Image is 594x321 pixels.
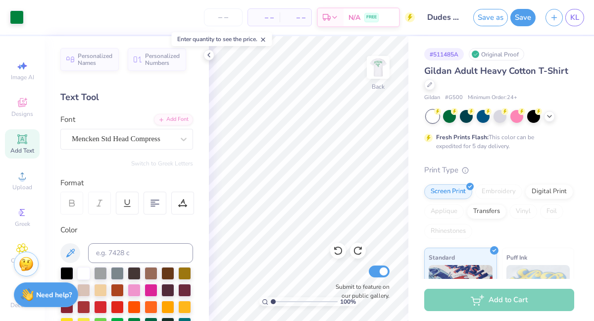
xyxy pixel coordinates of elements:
[475,184,522,199] div: Embroidery
[36,290,72,300] strong: Need help?
[10,301,34,309] span: Decorate
[473,9,508,26] button: Save as
[154,114,193,125] div: Add Font
[506,265,570,315] img: Puff Ink
[424,204,464,219] div: Applique
[10,147,34,155] span: Add Text
[565,9,584,26] a: KL
[445,94,463,102] span: # G500
[172,32,272,46] div: Enter quantity to see the price.
[204,8,243,26] input: – –
[509,204,537,219] div: Vinyl
[436,133,489,141] strong: Fresh Prints Flash:
[424,48,464,60] div: # 511485A
[424,224,472,239] div: Rhinestones
[525,184,573,199] div: Digital Print
[5,257,40,272] span: Clipart & logos
[11,110,33,118] span: Designs
[254,12,274,23] span: – –
[340,297,356,306] span: 100 %
[366,14,377,21] span: FREE
[429,265,493,315] img: Standard
[506,252,527,263] span: Puff Ink
[78,53,113,66] span: Personalized Names
[469,48,524,60] div: Original Proof
[11,73,34,81] span: Image AI
[540,204,563,219] div: Foil
[60,91,193,104] div: Text Tool
[436,133,558,151] div: This color can be expedited for 5 day delivery.
[368,57,388,77] img: Back
[467,204,506,219] div: Transfers
[420,7,468,27] input: Untitled Design
[12,183,32,191] span: Upload
[468,94,517,102] span: Minimum Order: 24 +
[570,12,579,23] span: KL
[60,114,75,125] label: Font
[131,160,193,167] button: Switch to Greek Letters
[286,12,305,23] span: – –
[429,252,455,263] span: Standard
[330,282,390,300] label: Submit to feature on our public gallery.
[424,65,568,77] span: Gildan Adult Heavy Cotton T-Shirt
[510,9,536,26] button: Save
[60,177,194,189] div: Format
[424,94,440,102] span: Gildan
[88,243,193,263] input: e.g. 7428 c
[424,164,574,176] div: Print Type
[145,53,180,66] span: Personalized Numbers
[348,12,360,23] span: N/A
[372,82,385,91] div: Back
[60,224,193,236] div: Color
[424,184,472,199] div: Screen Print
[15,220,30,228] span: Greek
